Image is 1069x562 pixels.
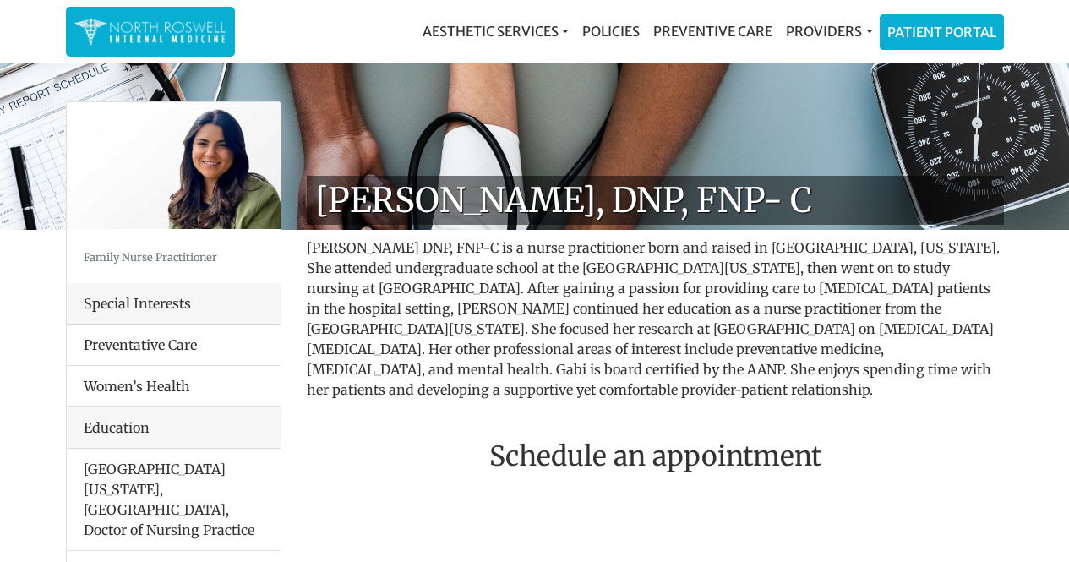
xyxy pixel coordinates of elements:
li: [GEOGRAPHIC_DATA][US_STATE], [GEOGRAPHIC_DATA], Doctor of Nursing Practice [67,449,281,551]
img: North Roswell Internal Medicine [74,15,226,48]
li: Preventative Care [67,325,281,366]
a: Aesthetic Services [416,14,575,48]
a: Providers [779,14,879,48]
li: Women’s Health [67,365,281,407]
a: Preventive Care [646,14,779,48]
a: Policies [575,14,646,48]
h2: Schedule an appointment [307,440,1004,472]
small: Family Nurse Practitioner [84,250,217,264]
p: [PERSON_NAME] DNP, FNP-C is a nurse practitioner born and raised in [GEOGRAPHIC_DATA], [US_STATE]... [307,237,1004,400]
div: Special Interests [67,283,281,325]
h1: [PERSON_NAME], DNP, FNP- C [307,176,1004,225]
a: Patient Portal [881,15,1003,49]
div: Education [67,407,281,449]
